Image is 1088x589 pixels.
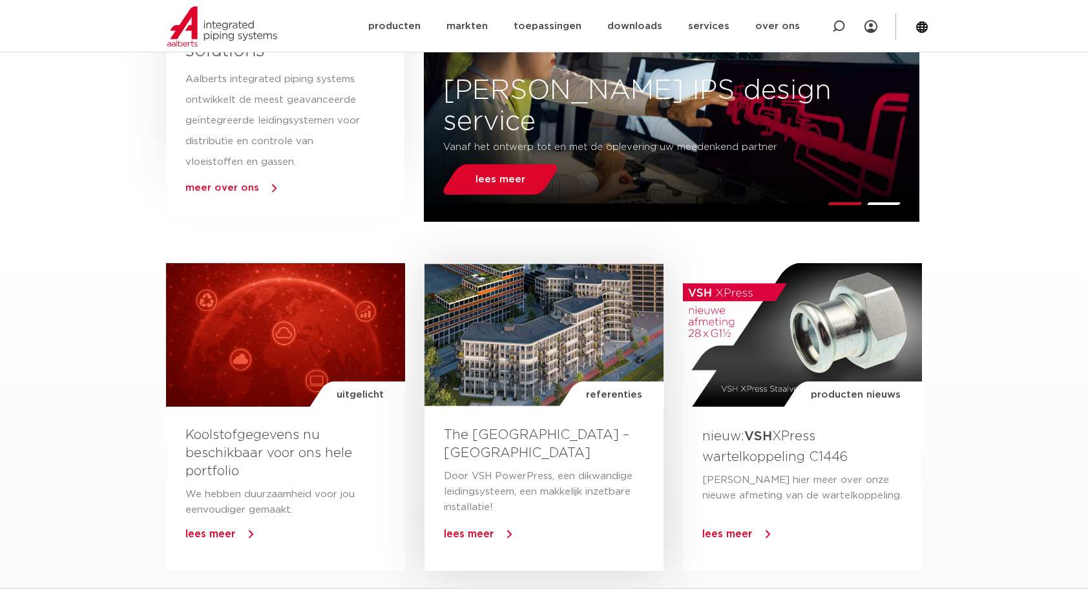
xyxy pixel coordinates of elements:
[185,69,361,173] p: Aalberts integrated piping systems ontwikkelt de meest geavanceerde geïntegreerde leidingsystemen...
[702,430,848,463] a: nieuw:VSHXPress wartelkoppeling C1446
[867,202,901,205] li: Page dot 2
[444,469,644,515] p: Door VSH PowerPress, een dikwandige leidingsysteem, een makkelijk inzetbare installatie!
[185,183,259,193] a: meer over ons
[185,487,386,518] p: We hebben duurzaamheid voor jou eenvoudiger gemaakt.
[744,430,772,443] strong: VSH
[586,381,642,409] span: referenties
[444,529,494,539] a: lees meer
[476,175,525,184] span: lees meer
[811,381,901,409] span: producten nieuws
[424,75,919,137] h3: [PERSON_NAME] IPS design service
[443,137,822,158] p: Vanaf het ontwerp tot en met de oplevering uw meedenkend partner
[185,529,236,539] a: lees meer
[439,164,561,195] a: lees meer
[444,429,629,460] a: The [GEOGRAPHIC_DATA] – [GEOGRAPHIC_DATA]
[185,429,352,478] a: Koolstofgegevens nu beschikbaar voor ons hele portfolio
[337,381,384,409] span: uitgelicht
[702,473,903,504] p: [PERSON_NAME] hier meer over onze nieuwe afmeting van de wartelkoppeling.
[702,529,753,539] a: lees meer
[828,202,863,205] li: Page dot 1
